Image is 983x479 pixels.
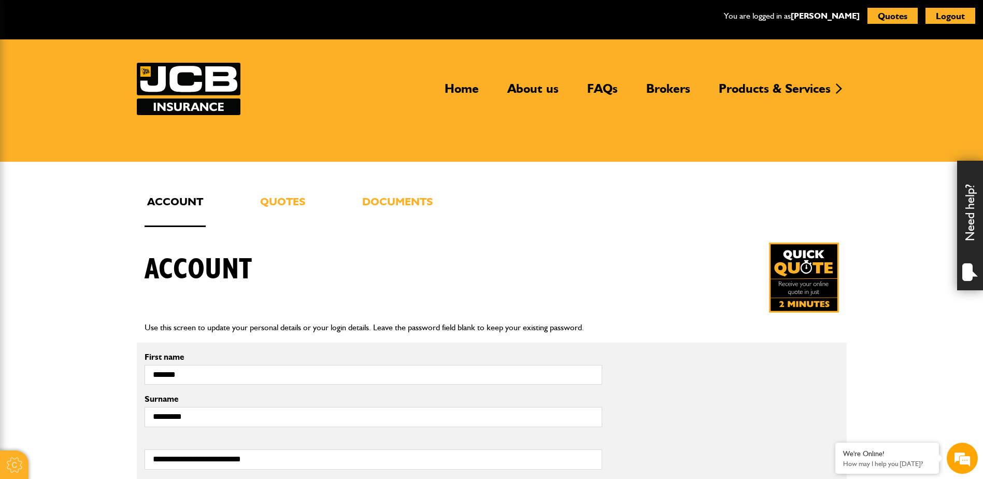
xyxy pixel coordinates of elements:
a: About us [500,81,566,105]
img: Quick Quote [769,243,839,313]
div: We're Online! [843,449,931,458]
p: How may I help you today? [843,460,931,468]
a: Account [145,193,206,227]
p: Use this screen to update your personal details or your login details. Leave the password field b... [145,321,839,334]
a: Brokers [638,81,698,105]
label: First name [145,353,602,361]
a: FAQs [579,81,625,105]
p: You are logged in as [724,9,860,23]
img: JCB Insurance Services logo [137,63,240,115]
a: Documents [360,193,435,227]
button: Quotes [867,8,918,24]
a: JCB Insurance Services [137,63,240,115]
a: [PERSON_NAME] [791,11,860,21]
a: Get your insurance quote in just 2-minutes [769,243,839,313]
a: Home [437,81,487,105]
a: Quotes [258,193,308,227]
button: Logout [925,8,975,24]
h1: Account [145,252,252,287]
a: Products & Services [711,81,838,105]
label: Surname [145,395,602,403]
div: Need help? [957,161,983,290]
